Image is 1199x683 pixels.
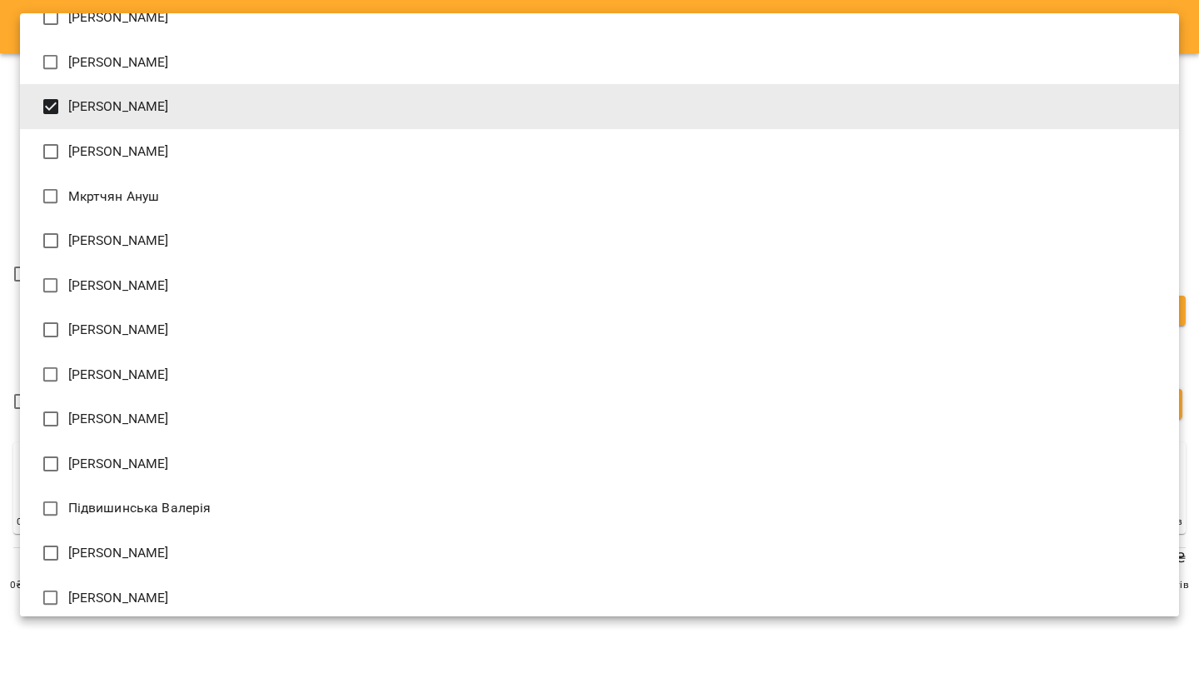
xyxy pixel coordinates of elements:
span: [PERSON_NAME] [68,409,169,429]
span: [PERSON_NAME] [68,231,169,251]
span: [PERSON_NAME] [68,543,169,563]
span: [PERSON_NAME] [68,142,169,162]
span: [PERSON_NAME] [68,97,169,117]
span: Підвишинська Валерія [68,498,211,518]
span: [PERSON_NAME] [68,320,169,340]
span: [PERSON_NAME] [68,52,169,72]
span: [PERSON_NAME] [68,7,169,27]
span: [PERSON_NAME] [68,276,169,296]
span: [PERSON_NAME] [68,365,169,385]
span: [PERSON_NAME] [68,588,169,608]
span: [PERSON_NAME] [68,454,169,474]
span: Мкртчян Ануш [68,187,160,207]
